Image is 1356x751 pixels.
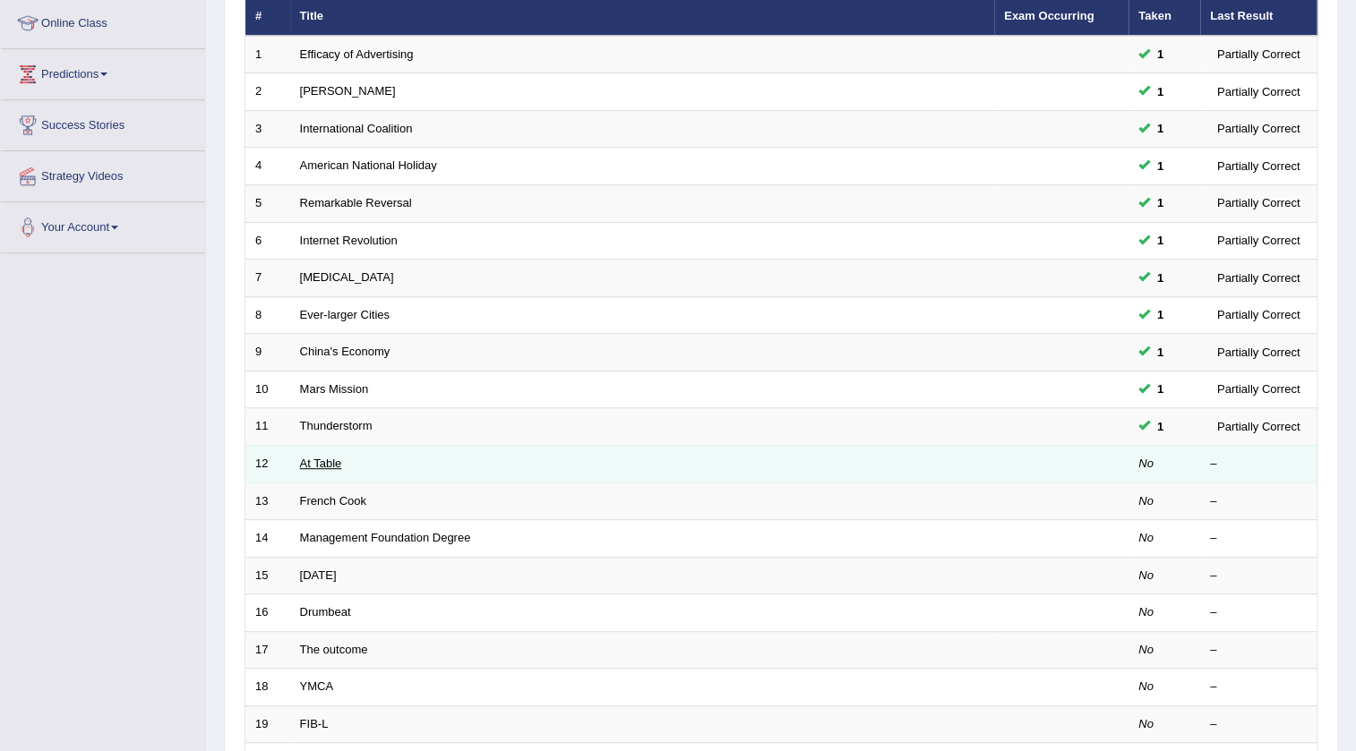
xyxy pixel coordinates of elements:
a: Efficacy of Advertising [300,47,414,61]
td: 6 [245,222,290,260]
a: FIB-L [300,717,329,730]
div: – [1210,678,1307,696]
td: 7 [245,260,290,297]
em: No [1138,568,1154,582]
a: Ever-larger Cities [300,308,390,321]
div: – [1210,716,1307,733]
a: Success Stories [1,100,205,145]
div: Partially Correct [1210,269,1307,287]
td: 18 [245,669,290,706]
em: No [1138,643,1154,656]
em: No [1138,531,1154,544]
span: You can still take this question [1150,157,1171,175]
a: Strategy Videos [1,151,205,196]
div: Partially Correct [1210,231,1307,250]
td: 12 [245,445,290,482]
span: You can still take this question [1150,119,1171,138]
div: Partially Correct [1210,305,1307,324]
div: – [1210,493,1307,510]
td: 3 [245,110,290,148]
a: Your Account [1,202,205,247]
a: Exam Occurring [1004,9,1094,22]
div: Partially Correct [1210,193,1307,212]
span: You can still take this question [1150,269,1171,287]
td: 2 [245,73,290,111]
div: – [1210,604,1307,621]
div: Partially Correct [1210,82,1307,101]
a: Mars Mission [300,382,369,396]
a: Remarkable Reversal [300,196,412,209]
a: Internet Revolution [300,234,398,247]
div: Partially Correct [1210,45,1307,64]
span: You can still take this question [1150,45,1171,64]
td: 4 [245,148,290,185]
a: China's Economy [300,345,390,358]
span: You can still take this question [1150,380,1171,398]
span: You can still take this question [1150,417,1171,436]
td: 15 [245,557,290,594]
td: 8 [245,296,290,334]
span: You can still take this question [1150,193,1171,212]
td: 13 [245,482,290,520]
a: YMCA [300,679,334,693]
div: – [1210,456,1307,473]
td: 14 [245,520,290,558]
a: Management Foundation Degree [300,531,471,544]
a: Thunderstorm [300,419,373,432]
td: 16 [245,594,290,632]
td: 5 [245,185,290,223]
a: [MEDICAL_DATA] [300,270,394,284]
div: Partially Correct [1210,119,1307,138]
a: International Coalition [300,122,413,135]
a: Predictions [1,49,205,94]
span: You can still take this question [1150,231,1171,250]
div: Partially Correct [1210,417,1307,436]
div: Partially Correct [1210,343,1307,362]
a: At Table [300,457,342,470]
td: 9 [245,334,290,371]
a: French Cook [300,494,366,508]
span: You can still take this question [1150,343,1171,362]
em: No [1138,457,1154,470]
div: – [1210,568,1307,585]
a: Drumbeat [300,605,351,619]
td: 19 [245,705,290,743]
div: Partially Correct [1210,157,1307,175]
td: 1 [245,36,290,73]
a: The outcome [300,643,368,656]
em: No [1138,717,1154,730]
td: 17 [245,631,290,669]
a: [DATE] [300,568,337,582]
em: No [1138,605,1154,619]
td: 10 [245,371,290,408]
div: – [1210,530,1307,547]
span: You can still take this question [1150,82,1171,101]
td: 11 [245,408,290,446]
span: You can still take this question [1150,305,1171,324]
em: No [1138,494,1154,508]
a: [PERSON_NAME] [300,84,396,98]
div: Partially Correct [1210,380,1307,398]
a: American National Holiday [300,158,437,172]
div: – [1210,642,1307,659]
em: No [1138,679,1154,693]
